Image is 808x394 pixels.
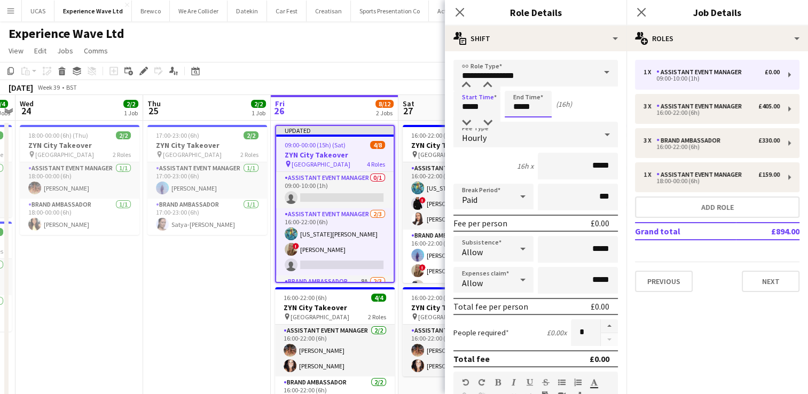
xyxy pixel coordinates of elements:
button: Ordered List [574,378,582,387]
span: Comms [84,46,108,56]
div: 1 x [644,171,656,178]
app-card-role: Assistant Event Manager1/118:00-00:00 (6h)[PERSON_NAME] [20,162,139,199]
button: Increase [601,319,618,333]
span: Allow [462,247,483,257]
h3: Job Details [626,5,808,19]
div: £0.00 [765,68,780,76]
span: Thu [147,99,161,108]
h3: ZYN City Takeover [403,140,522,150]
app-card-role: Assistant Event Manager0/109:00-10:00 (1h) [276,172,394,208]
div: [DATE] [9,82,33,93]
button: Bold [494,378,501,387]
button: Underline [526,378,534,387]
div: 16:00-22:00 (6h) [644,110,780,115]
app-card-role: Brand Ambassador3/316:00-22:00 (6h)[PERSON_NAME]![PERSON_NAME][PERSON_NAME] [403,230,522,297]
button: Unordered List [558,378,566,387]
app-job-card: 18:00-00:00 (6h) (Thu)2/2ZYN City Takeover [GEOGRAPHIC_DATA]2 RolesAssistant Event Manager1/118:0... [20,125,139,235]
span: 27 [401,105,414,117]
button: Previous [635,271,693,292]
button: Car Fest [267,1,307,21]
span: [GEOGRAPHIC_DATA] [292,160,350,168]
div: Total fee per person [453,301,528,312]
td: Grand total [635,223,736,240]
div: 18:00-00:00 (6h) [644,178,780,184]
h1: Experience Wave Ltd [9,26,124,42]
app-card-role: Assistant Event Manager1/117:00-23:00 (6h)[PERSON_NAME] [147,162,267,199]
div: £405.00 [758,103,780,110]
span: [GEOGRAPHIC_DATA] [418,151,477,159]
button: Text Color [590,378,598,387]
div: 1 Job [252,109,265,117]
div: BST [66,83,77,91]
app-card-role: Brand Ambassador8A2/3 [276,275,394,343]
div: 3 x [644,103,656,110]
div: Fee per person [453,218,507,228]
button: Undo [462,378,469,387]
button: Redo [478,378,485,387]
h3: ZYN City Takeover [20,140,139,150]
span: Wed [20,99,34,108]
span: 16:00-22:00 (6h) [411,131,454,139]
app-job-card: Updated09:00-00:00 (15h) (Sat)4/8ZYN City Takeover [GEOGRAPHIC_DATA]4 RolesAssistant Event Manage... [275,125,395,283]
app-job-card: 17:00-23:00 (6h)2/2ZYN City Takeover [GEOGRAPHIC_DATA]2 RolesAssistant Event Manager1/117:00-23:0... [147,125,267,235]
div: £0.00 [591,301,609,312]
span: Week 39 [35,83,62,91]
span: Edit [34,46,46,56]
div: Total fee [453,353,490,364]
button: Italic [510,378,517,387]
span: 2 Roles [240,151,258,159]
button: Sports Presentation Co [351,1,429,21]
h3: ZYN City Takeover [147,140,267,150]
span: [GEOGRAPHIC_DATA] [291,313,349,321]
div: (16h) [556,99,572,109]
span: 25 [146,105,161,117]
app-card-role: Brand Ambassador1/117:00-23:00 (6h)Satya-[PERSON_NAME] [147,199,267,235]
app-job-card: 16:00-22:00 (6h)6/6ZYN City Takeover [GEOGRAPHIC_DATA]2 RolesAssistant Event Manager3/316:00-22:0... [403,125,522,283]
span: 16:00-22:00 (6h) [284,294,327,302]
app-card-role: Assistant Event Manager2/316:00-22:00 (6h)[US_STATE][PERSON_NAME]![PERSON_NAME] [276,208,394,275]
a: View [4,44,28,58]
div: Shift [445,26,626,51]
button: Add role [635,196,799,218]
div: Assistant Event Manager [656,171,746,178]
div: £330.00 [758,137,780,144]
a: Jobs [53,44,77,58]
h3: ZYN City Takeover [403,303,522,312]
span: 2 Roles [368,313,386,321]
app-card-role: Brand Ambassador1/118:00-00:00 (6h)[PERSON_NAME] [20,199,139,235]
span: [GEOGRAPHIC_DATA] [418,313,477,321]
div: 16h x [517,161,534,171]
app-job-card: 16:00-22:00 (6h)2/2ZYN City Takeover [GEOGRAPHIC_DATA]1 RoleAssistant Event Manager2/216:00-22:00... [403,287,522,376]
div: Roles [626,26,808,51]
button: Datekin [228,1,267,21]
button: Brewco [132,1,170,21]
div: 3 x [644,137,656,144]
span: 18:00-00:00 (6h) (Thu) [28,131,88,139]
span: Paid [462,194,477,205]
div: £0.00 [590,353,609,364]
div: Assistant Event Manager [656,103,746,110]
span: ! [419,197,426,203]
div: £0.00 x [547,328,567,337]
app-card-role: Assistant Event Manager2/216:00-22:00 (6h)[PERSON_NAME][PERSON_NAME] [275,325,395,376]
span: 2/2 [251,100,266,108]
span: Jobs [57,46,73,56]
div: 1 x [644,68,656,76]
button: Next [742,271,799,292]
div: Brand Ambassador [656,137,725,144]
app-card-role: Assistant Event Manager2/216:00-22:00 (6h)[PERSON_NAME][PERSON_NAME] [403,325,522,376]
h3: ZYN City Takeover [276,150,394,160]
span: 17:00-23:00 (6h) [156,131,199,139]
div: Updated [276,126,394,135]
a: Comms [80,44,112,58]
span: [GEOGRAPHIC_DATA] [163,151,222,159]
span: 4 Roles [367,160,385,168]
h3: Role Details [445,5,626,19]
span: Sat [403,99,414,108]
span: 2/2 [116,131,131,139]
button: We Are Collider [170,1,228,21]
button: Action Challenge [429,1,493,21]
span: 16:00-22:00 (6h) [411,294,454,302]
span: 2 Roles [113,151,131,159]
